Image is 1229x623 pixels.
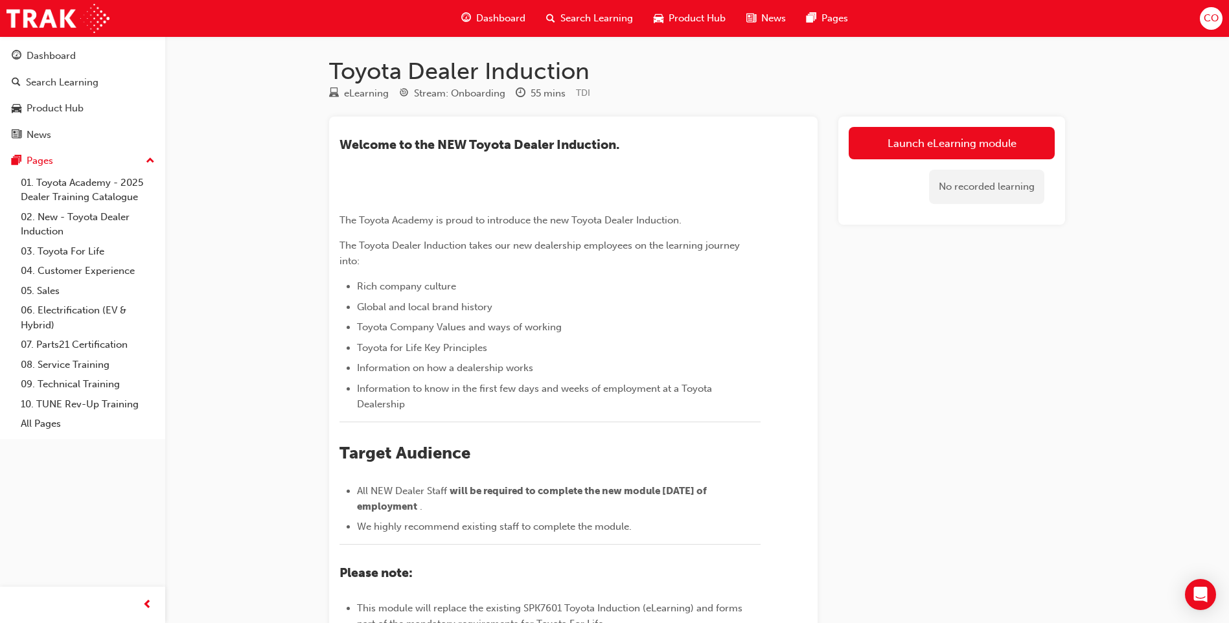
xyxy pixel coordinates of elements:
[16,300,160,335] a: 06. Electrification (EV & Hybrid)
[16,355,160,375] a: 08. Service Training
[414,86,505,101] div: Stream: Onboarding
[339,137,619,152] span: ​Welcome to the NEW Toyota Dealer Induction.
[746,10,756,27] span: news-icon
[143,597,152,613] span: prev-icon
[16,394,160,414] a: 10. TUNE Rev-Up Training
[736,5,796,32] a: news-iconNews
[357,383,715,410] span: Information to know in the first few days and weeks of employment at a Toyota Dealership
[27,101,84,116] div: Product Hub
[643,5,736,32] a: car-iconProduct Hub
[12,130,21,141] span: news-icon
[5,41,160,149] button: DashboardSearch LearningProduct HubNews
[516,88,525,100] span: clock-icon
[761,11,786,26] span: News
[357,521,632,532] span: We highly recommend existing staff to complete the module.
[821,11,848,26] span: Pages
[451,5,536,32] a: guage-iconDashboard
[546,10,555,27] span: search-icon
[16,207,160,242] a: 02. New - Toyota Dealer Induction
[27,153,53,168] div: Pages
[807,10,816,27] span: pages-icon
[16,335,160,355] a: 07. Parts21 Certification
[399,85,505,102] div: Stream
[357,280,456,292] span: Rich company culture
[329,85,389,102] div: Type
[357,485,447,497] span: All NEW Dealer Staff
[357,362,533,374] span: Information on how a dealership works
[476,11,525,26] span: Dashboard
[399,88,409,100] span: target-icon
[560,11,633,26] span: Search Learning
[796,5,858,32] a: pages-iconPages
[357,485,709,512] span: will be required to complete the new module [DATE] of employment
[536,5,643,32] a: search-iconSearch Learning
[16,261,160,281] a: 04. Customer Experience
[357,342,487,354] span: Toyota for Life Key Principles
[849,127,1055,159] a: Launch eLearning module
[5,149,160,173] button: Pages
[16,242,160,262] a: 03. Toyota For Life
[5,96,160,120] a: Product Hub
[329,88,339,100] span: learningResourceType_ELEARNING-icon
[329,57,1065,85] h1: Toyota Dealer Induction
[357,301,492,313] span: Global and local brand history
[27,128,51,142] div: News
[1204,11,1219,26] span: CO
[5,44,160,68] a: Dashboard
[461,10,471,27] span: guage-icon
[16,281,160,301] a: 05. Sales
[576,87,590,98] span: Learning resource code
[27,49,76,63] div: Dashboard
[669,11,726,26] span: Product Hub
[339,565,413,580] span: Please note:
[420,501,422,512] span: .
[12,155,21,167] span: pages-icon
[339,214,682,226] span: The Toyota Academy is proud to introduce the new Toyota Dealer Induction.
[5,71,160,95] a: Search Learning
[16,374,160,394] a: 09. Technical Training
[26,75,98,90] div: Search Learning
[654,10,663,27] span: car-icon
[1200,7,1223,30] button: CO
[1185,579,1216,610] div: Open Intercom Messenger
[16,173,160,207] a: 01. Toyota Academy - 2025 Dealer Training Catalogue
[12,103,21,115] span: car-icon
[531,86,566,101] div: 55 mins
[6,4,109,33] img: Trak
[357,321,562,333] span: Toyota Company Values and ways of working
[929,170,1044,204] div: No recorded learning
[344,86,389,101] div: eLearning
[16,414,160,434] a: All Pages
[5,123,160,147] a: News
[339,443,470,463] span: Target Audience
[12,51,21,62] span: guage-icon
[146,153,155,170] span: up-icon
[12,77,21,89] span: search-icon
[339,240,742,267] span: The Toyota Dealer Induction takes our new dealership employees on the learning journey into:
[516,85,566,102] div: Duration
